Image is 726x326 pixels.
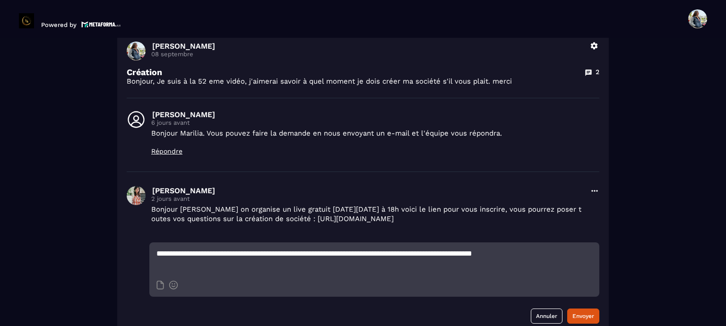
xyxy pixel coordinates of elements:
p: Bonjour, Je suis à la 52 eme vidéo, j'aimerai savoir à quel moment je dois créer ma société s'il ... [127,77,599,86]
p: Répondre [151,147,599,155]
p: [PERSON_NAME] [152,186,584,195]
p: Bonjour [PERSON_NAME] on organise un live gratuit [DATE][DATE] à 18h voici le lien pour vous insc... [151,205,584,223]
p: Création [127,67,162,77]
button: Envoyer [567,309,599,324]
p: 6 jours avant [151,119,599,126]
p: Bonjour Marilia. Vous pouvez faire la demande en nous envoyant un e-mail et l'équipe vous répondra. [151,129,599,138]
p: [PERSON_NAME] [152,110,599,119]
p: Powered by [41,21,77,28]
p: [PERSON_NAME] [152,42,584,51]
p: 2 [596,68,599,77]
button: Annuler [531,309,562,324]
p: 08 septembre [151,51,584,58]
img: logo-branding [19,13,34,28]
p: 2 jours avant [151,195,584,202]
img: logo [81,20,121,28]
